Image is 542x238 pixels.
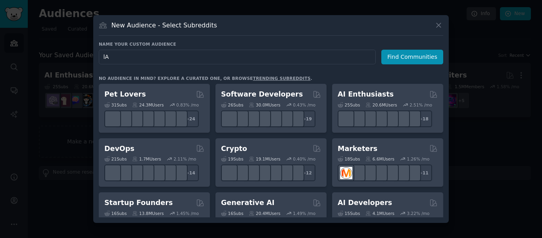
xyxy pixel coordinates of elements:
[351,112,363,125] img: DeepSeek
[268,167,280,179] img: defiblockchain
[257,112,269,125] img: iOSProgramming
[221,89,303,99] h2: Software Developers
[246,112,258,125] img: learnjavascript
[111,21,217,29] h3: New Audience - Select Subreddits
[173,112,186,125] img: dogbreed
[246,167,258,179] img: ethstaker
[338,211,360,216] div: 15 Sub s
[151,112,163,125] img: cockatiel
[132,156,161,162] div: 1.7M Users
[99,50,376,64] input: Pick a short name, like "Digital Marketers" or "Movie-Goers"
[381,50,443,64] button: Find Communities
[407,156,430,162] div: 1.26 % /mo
[290,167,302,179] img: defi_
[176,102,199,108] div: 0.83 % /mo
[221,144,247,154] h2: Crypto
[293,211,315,216] div: 1.49 % /mo
[362,112,375,125] img: AItoolsCatalog
[118,167,130,179] img: AWS_Certified_Experts
[162,167,175,179] img: aws_cdk
[365,156,394,162] div: 6.6M Users
[151,167,163,179] img: platformengineering
[362,167,375,179] img: AskMarketing
[221,198,275,208] h2: Generative AI
[338,198,392,208] h2: AI Developers
[173,167,186,179] img: PlatformEngineers
[338,156,360,162] div: 18 Sub s
[299,164,315,181] div: + 12
[118,112,130,125] img: ballpython
[182,110,199,127] div: + 24
[415,110,432,127] div: + 18
[373,112,386,125] img: chatgpt_promptDesign
[365,211,394,216] div: 4.1M Users
[338,102,360,108] div: 25 Sub s
[104,211,127,216] div: 16 Sub s
[104,144,135,154] h2: DevOps
[299,110,315,127] div: + 19
[107,112,119,125] img: herpetology
[407,211,430,216] div: 3.22 % /mo
[293,102,315,108] div: 0.43 % /mo
[221,156,243,162] div: 19 Sub s
[140,112,152,125] img: turtle
[221,102,243,108] div: 26 Sub s
[104,156,127,162] div: 21 Sub s
[129,167,141,179] img: Docker_DevOps
[249,102,280,108] div: 30.0M Users
[279,112,291,125] img: AskComputerScience
[249,211,280,216] div: 20.4M Users
[174,156,196,162] div: 2.11 % /mo
[365,102,397,108] div: 20.6M Users
[234,167,247,179] img: 0xPolygon
[290,112,302,125] img: elixir
[249,156,280,162] div: 19.1M Users
[253,76,310,81] a: trending subreddits
[351,167,363,179] img: bigseo
[132,102,163,108] div: 24.3M Users
[257,167,269,179] img: web3
[221,211,243,216] div: 16 Sub s
[415,164,432,181] div: + 11
[104,198,173,208] h2: Startup Founders
[140,167,152,179] img: DevOpsLinks
[182,164,199,181] div: + 14
[268,112,280,125] img: reactnative
[409,102,432,108] div: 2.51 % /mo
[407,112,419,125] img: ArtificalIntelligence
[104,89,146,99] h2: Pet Lovers
[293,156,315,162] div: 0.40 % /mo
[99,41,443,47] h3: Name your custom audience
[104,102,127,108] div: 31 Sub s
[107,167,119,179] img: azuredevops
[384,167,397,179] img: googleads
[340,167,352,179] img: content_marketing
[396,112,408,125] img: OpenAIDev
[338,144,377,154] h2: Marketers
[234,112,247,125] img: csharp
[223,167,236,179] img: ethfinance
[129,112,141,125] img: leopardgeckos
[162,112,175,125] img: PetAdvice
[132,211,163,216] div: 13.8M Users
[340,112,352,125] img: GoogleGeminiAI
[176,211,199,216] div: 1.45 % /mo
[338,89,394,99] h2: AI Enthusiasts
[223,112,236,125] img: software
[373,167,386,179] img: Emailmarketing
[279,167,291,179] img: CryptoNews
[407,167,419,179] img: OnlineMarketing
[396,167,408,179] img: MarketingResearch
[384,112,397,125] img: chatgpt_prompts_
[99,75,312,81] div: No audience in mind? Explore a curated one, or browse .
